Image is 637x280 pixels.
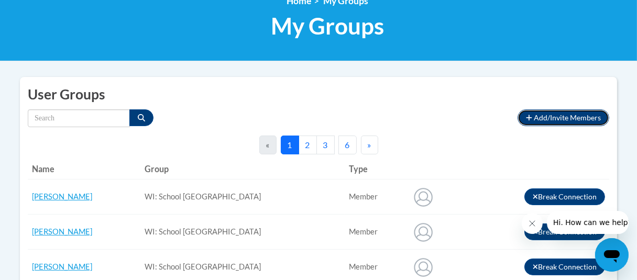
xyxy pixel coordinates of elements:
[410,254,436,280] img: Alicia Laloggia
[316,136,335,154] button: 3
[345,159,405,180] th: Type
[518,109,609,126] button: Add/Invite Members
[140,159,345,180] th: Group
[345,215,405,250] td: Connected user for connection: WI: School District of Greenfield
[368,140,371,150] span: »
[32,227,92,236] a: [PERSON_NAME]
[410,219,436,245] img: Alexys Forman
[547,211,629,234] iframe: Message from company
[522,213,543,234] iframe: Close message
[28,109,130,127] input: Search by name
[140,215,345,250] td: WI: School [GEOGRAPHIC_DATA]
[140,180,345,215] td: WI: School [GEOGRAPHIC_DATA]
[259,136,378,154] nav: Pagination Navigation
[299,136,317,154] button: 2
[32,192,92,201] a: [PERSON_NAME]
[28,159,140,180] th: Name
[338,136,357,154] button: 6
[271,12,384,40] span: My Groups
[595,238,629,272] iframe: Button to launch messaging window
[281,136,299,154] button: 1
[524,188,606,205] button: Break Connection
[361,136,378,154] button: Next
[534,113,601,122] span: Add/Invite Members
[6,7,85,16] span: Hi. How can we help?
[28,85,609,104] h2: User Groups
[524,259,606,275] button: Break Connection
[345,180,405,215] td: Connected user for connection: WI: School District of Greenfield
[410,184,436,210] img: Adam Fritsch
[32,262,92,271] a: [PERSON_NAME]
[129,109,153,126] button: Search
